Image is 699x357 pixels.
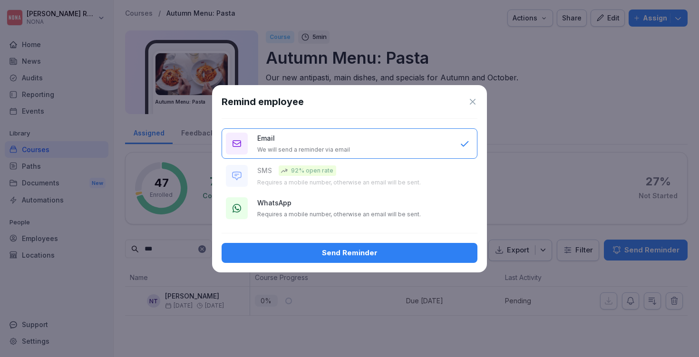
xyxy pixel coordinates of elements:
[222,243,477,263] button: Send Reminder
[229,248,470,258] div: Send Reminder
[257,179,421,186] p: Requires a mobile number, otherwise an email will be sent.
[257,146,350,154] p: We will send a reminder via email
[291,166,333,175] p: 92% open rate
[257,133,275,143] p: Email
[257,165,272,175] p: SMS
[257,198,291,208] p: WhatsApp
[257,211,421,218] p: Requires a mobile number, otherwise an email will be sent.
[222,95,304,109] h1: Remind employee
